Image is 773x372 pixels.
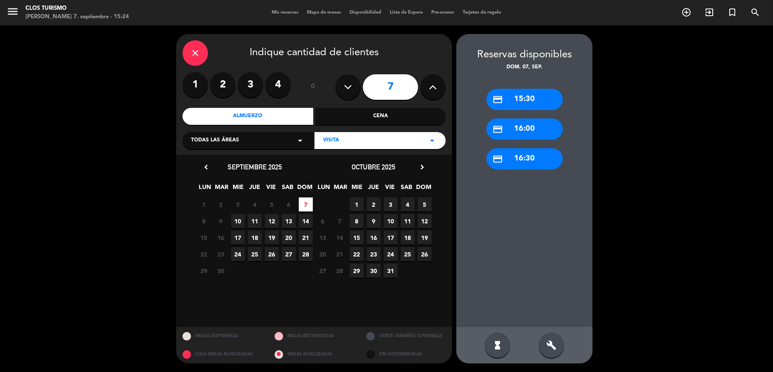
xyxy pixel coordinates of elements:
[214,197,228,211] span: 2
[317,182,331,196] span: LUN
[210,72,236,98] label: 2
[401,214,415,228] span: 11
[265,231,279,245] span: 19
[418,214,432,228] span: 12
[316,231,330,245] span: 13
[323,136,339,145] span: VISITA
[360,327,452,345] div: OTROS TAMAÑOS DIPONIBLES
[333,214,347,228] span: 7
[231,182,245,196] span: MIE
[228,163,282,171] span: septiembre 2025
[418,197,432,211] span: 5
[265,72,291,98] label: 4
[401,197,415,211] span: 4
[316,214,330,228] span: 6
[299,197,313,211] span: 7
[401,231,415,245] span: 18
[176,345,268,364] div: SOLO MESAS BLOQUEADAS
[248,197,262,211] span: 4
[6,5,19,21] button: menu
[248,182,262,196] span: JUE
[383,182,397,196] span: VIE
[333,264,347,278] span: 28
[183,40,446,66] div: Indique cantidad de clientes
[401,247,415,261] span: 25
[486,118,563,140] div: 16:00
[214,264,228,278] span: 30
[458,10,506,15] span: Tarjetas de regalo
[191,136,239,145] span: Todas las áreas
[345,10,385,15] span: Disponibilidad
[493,94,503,105] i: credit_card
[400,182,414,196] span: SAB
[367,214,381,228] span: 9
[176,327,268,345] div: MESAS DISPONIBLES
[360,345,452,364] div: SIN DISPONIBILIDAD
[299,214,313,228] span: 14
[493,124,503,135] i: credit_card
[264,182,278,196] span: VIE
[727,7,737,17] i: turned_in_not
[334,182,348,196] span: MAR
[385,10,427,15] span: Lista de Espera
[350,214,364,228] span: 8
[427,135,437,146] i: arrow_drop_down
[282,197,296,211] span: 6
[248,247,262,261] span: 25
[367,247,381,261] span: 23
[367,182,381,196] span: JUE
[456,47,593,63] div: Reservas disponibles
[267,10,303,15] span: Mis reservas
[303,10,345,15] span: Mapa de mesas
[384,247,398,261] span: 24
[350,197,364,211] span: 1
[214,247,228,261] span: 23
[197,197,211,211] span: 1
[350,231,364,245] span: 15
[198,182,212,196] span: LUN
[546,340,557,350] i: build
[231,197,245,211] span: 3
[268,327,360,345] div: MESAS RESTRINGIDAS
[333,231,347,245] span: 14
[190,48,200,58] i: close
[197,264,211,278] span: 29
[418,247,432,261] span: 26
[25,4,129,13] div: Clos Turismo
[493,154,503,164] i: credit_card
[282,231,296,245] span: 20
[295,135,305,146] i: arrow_drop_down
[265,197,279,211] span: 5
[215,182,229,196] span: MAR
[384,197,398,211] span: 3
[6,5,19,18] i: menu
[384,214,398,228] span: 10
[427,10,458,15] span: Pre-acceso
[25,13,129,21] div: [PERSON_NAME] 7. septiembre - 15:24
[416,182,430,196] span: DOM
[350,264,364,278] span: 29
[486,148,563,169] div: 16:30
[202,163,211,172] i: chevron_left
[214,214,228,228] span: 9
[316,264,330,278] span: 27
[350,247,364,261] span: 22
[352,163,396,171] span: octubre 2025
[183,72,208,98] label: 1
[197,247,211,261] span: 22
[282,247,296,261] span: 27
[231,214,245,228] span: 10
[238,72,263,98] label: 3
[350,182,364,196] span: MIE
[316,247,330,261] span: 20
[384,264,398,278] span: 31
[492,340,503,350] i: hourglass_full
[750,7,760,17] i: search
[299,72,327,102] div: ó
[384,231,398,245] span: 17
[214,231,228,245] span: 16
[367,197,381,211] span: 2
[197,231,211,245] span: 15
[456,63,593,72] div: dom. 07, sep.
[486,89,563,110] div: 15:30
